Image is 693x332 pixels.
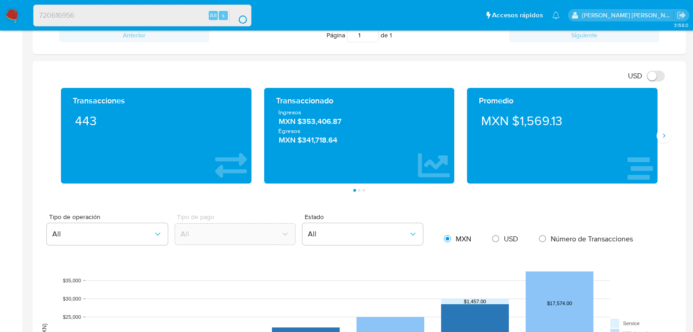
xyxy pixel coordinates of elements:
[229,9,248,22] button: search-icon
[492,10,543,20] span: Accesos rápidos
[326,28,392,42] span: Página de
[390,31,392,40] span: 1
[552,11,560,19] a: Notificaciones
[210,11,217,20] span: Alt
[59,28,209,42] button: Anterior
[582,11,674,20] p: michelleangelica.rodriguez@mercadolibre.com.mx
[674,21,688,29] span: 3.158.0
[509,28,659,42] button: Siguiente
[677,10,686,20] a: Salir
[34,10,251,21] input: Buscar usuario o caso...
[222,11,225,20] span: s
